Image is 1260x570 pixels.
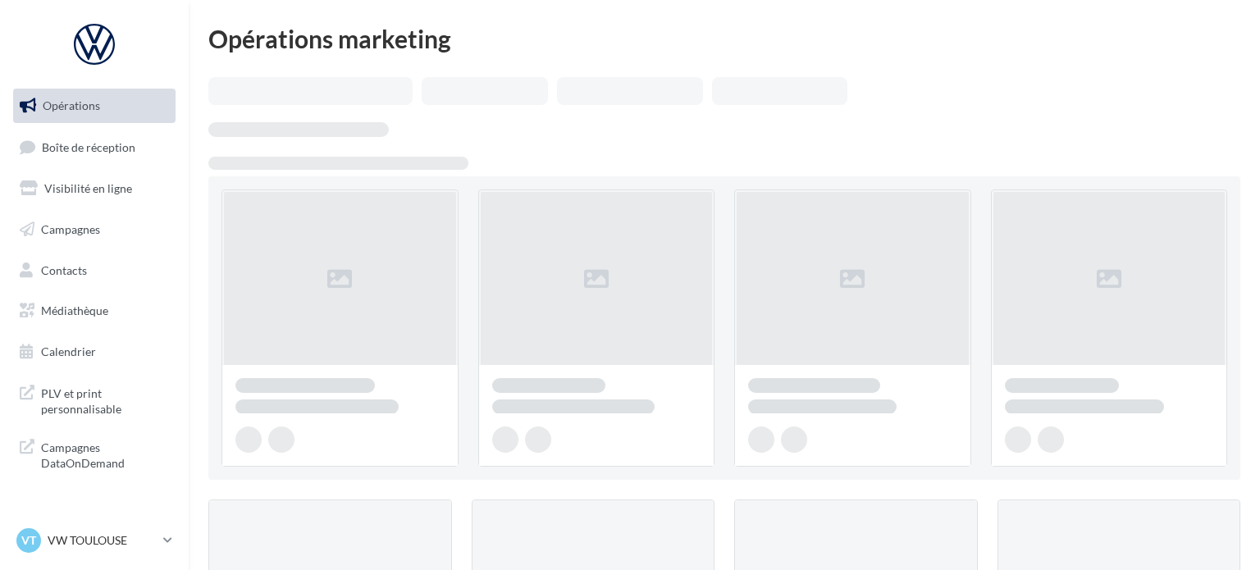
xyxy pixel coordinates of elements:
[21,532,36,549] span: VT
[10,335,179,369] a: Calendrier
[208,26,1240,51] div: Opérations marketing
[10,253,179,288] a: Contacts
[10,294,179,328] a: Médiathèque
[41,344,96,358] span: Calendrier
[41,436,169,472] span: Campagnes DataOnDemand
[41,222,100,236] span: Campagnes
[41,303,108,317] span: Médiathèque
[10,376,179,424] a: PLV et print personnalisable
[10,171,179,206] a: Visibilité en ligne
[10,212,179,247] a: Campagnes
[42,139,135,153] span: Boîte de réception
[10,89,179,123] a: Opérations
[10,130,179,165] a: Boîte de réception
[43,98,100,112] span: Opérations
[41,382,169,417] span: PLV et print personnalisable
[44,181,132,195] span: Visibilité en ligne
[10,430,179,478] a: Campagnes DataOnDemand
[48,532,157,549] p: VW TOULOUSE
[13,525,176,556] a: VT VW TOULOUSE
[41,262,87,276] span: Contacts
